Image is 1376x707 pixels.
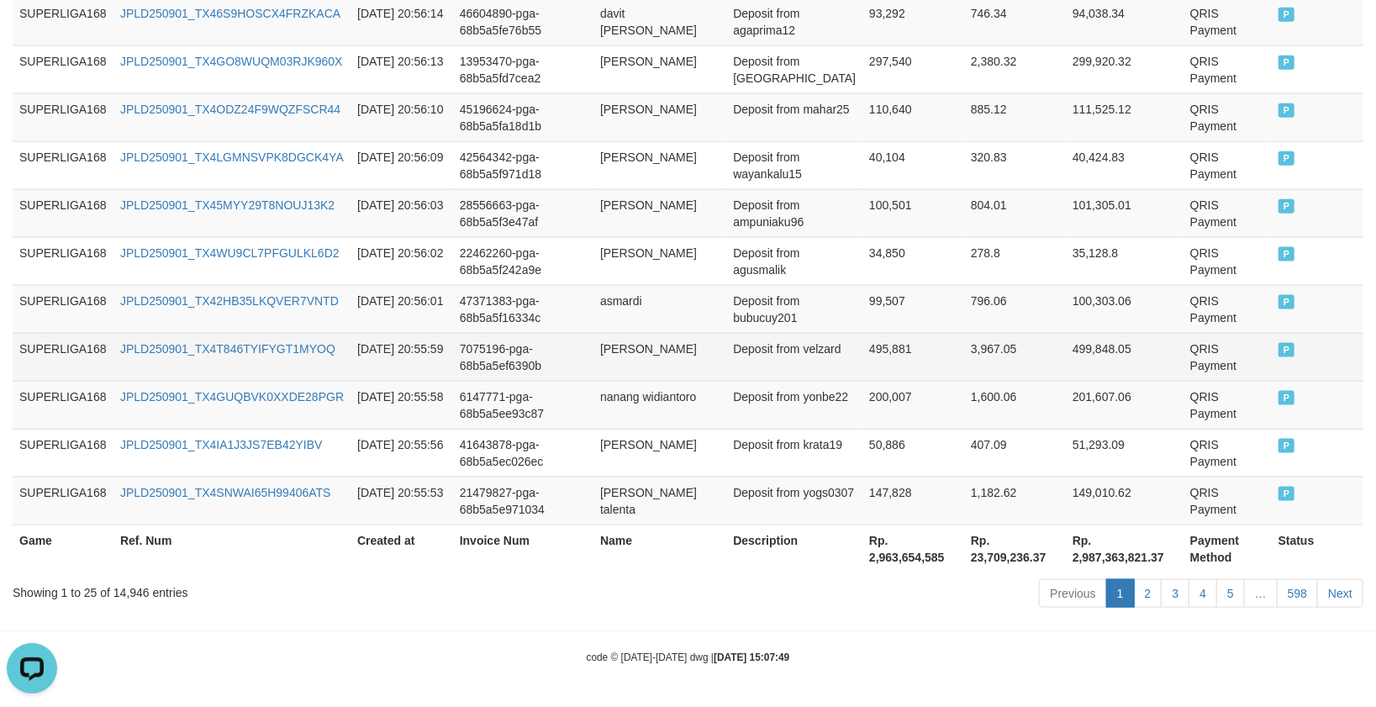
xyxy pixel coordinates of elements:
td: [DATE] 20:56:10 [351,93,453,141]
td: 100,303.06 [1066,285,1184,333]
td: 50,886 [862,429,964,477]
td: [DATE] 20:56:02 [351,237,453,285]
th: Rp. 2,963,654,585 [862,525,964,572]
td: 499,848.05 [1066,333,1184,381]
span: PAID [1278,343,1295,357]
a: JPLD250901_TX45MYY29T8NOUJ13K2 [120,198,335,212]
a: JPLD250901_TX4GUQBVK0XXDE28PGR [120,390,344,404]
td: 320.83 [964,141,1066,189]
td: 101,305.01 [1066,189,1184,237]
td: 495,881 [862,333,964,381]
td: 3,967.05 [964,333,1066,381]
td: 796.06 [964,285,1066,333]
td: 40,424.83 [1066,141,1184,189]
a: … [1244,579,1278,608]
a: JPLD250901_TX46S9HOSCX4FRZKACA [120,7,340,20]
td: 99,507 [862,285,964,333]
td: 40,104 [862,141,964,189]
td: 804.01 [964,189,1066,237]
th: Invoice Num [453,525,593,572]
td: SUPERLIGA168 [13,189,113,237]
td: [DATE] 20:56:01 [351,285,453,333]
button: Open LiveChat chat widget [7,7,57,57]
td: 51,293.09 [1066,429,1184,477]
th: Game [13,525,113,572]
td: 200,007 [862,381,964,429]
a: Previous [1039,579,1106,608]
th: Rp. 2,987,363,821.37 [1066,525,1184,572]
td: Deposit from yogs0307 [726,477,862,525]
td: 110,640 [862,93,964,141]
small: code © [DATE]-[DATE] dwg | [587,652,790,663]
td: 34,850 [862,237,964,285]
td: SUPERLIGA168 [13,141,113,189]
td: 35,128.8 [1066,237,1184,285]
a: 5 [1216,579,1245,608]
td: Deposit from velzard [726,333,862,381]
td: [DATE] 20:56:13 [351,45,453,93]
a: JPLD250901_TX4GO8WUQM03RJK960X [120,55,343,68]
td: 21479827-pga-68b5a5e971034 [453,477,593,525]
td: Deposit from yonbe22 [726,381,862,429]
td: QRIS Payment [1184,45,1272,93]
th: Status [1272,525,1363,572]
a: 2 [1134,579,1162,608]
td: Deposit from ampuniaku96 [726,189,862,237]
a: JPLD250901_TX4ODZ24F9WQZFSCR44 [120,103,340,116]
td: 6147771-pga-68b5a5ee93c87 [453,381,593,429]
th: Name [593,525,726,572]
td: SUPERLIGA168 [13,333,113,381]
td: 201,607.06 [1066,381,1184,429]
td: SUPERLIGA168 [13,45,113,93]
td: SUPERLIGA168 [13,477,113,525]
td: SUPERLIGA168 [13,429,113,477]
td: Deposit from [GEOGRAPHIC_DATA] [726,45,862,93]
span: PAID [1278,439,1295,453]
td: QRIS Payment [1184,381,1272,429]
td: [DATE] 20:56:03 [351,189,453,237]
td: [PERSON_NAME] [593,333,726,381]
td: [PERSON_NAME] [593,237,726,285]
span: PAID [1278,391,1295,405]
td: 7075196-pga-68b5a5ef6390b [453,333,593,381]
td: asmardi [593,285,726,333]
td: [DATE] 20:55:58 [351,381,453,429]
td: Deposit from krata19 [726,429,862,477]
a: JPLD250901_TX4T846TYIFYGT1MYOQ [120,342,335,356]
td: [DATE] 20:55:56 [351,429,453,477]
td: QRIS Payment [1184,285,1272,333]
td: QRIS Payment [1184,93,1272,141]
span: PAID [1278,55,1295,70]
td: 111,525.12 [1066,93,1184,141]
td: Deposit from bubucuy201 [726,285,862,333]
a: JPLD250901_TX4IA1J3JS7EB42YIBV [120,438,323,451]
span: PAID [1278,151,1295,166]
strong: [DATE] 15:07:49 [714,652,789,663]
td: 28556663-pga-68b5a5f3e47af [453,189,593,237]
a: 1 [1106,579,1135,608]
td: 299,920.32 [1066,45,1184,93]
td: 100,501 [862,189,964,237]
td: 147,828 [862,477,964,525]
td: QRIS Payment [1184,237,1272,285]
span: PAID [1278,295,1295,309]
td: 278.8 [964,237,1066,285]
a: 3 [1161,579,1189,608]
a: JPLD250901_TX4LGMNSVPK8DGCK4YA [120,150,344,164]
a: Next [1317,579,1363,608]
td: Deposit from agusmalik [726,237,862,285]
td: 885.12 [964,93,1066,141]
span: PAID [1278,8,1295,22]
td: Deposit from wayankalu15 [726,141,862,189]
td: [PERSON_NAME] [593,141,726,189]
span: PAID [1278,103,1295,118]
span: PAID [1278,199,1295,214]
th: Payment Method [1184,525,1272,572]
td: [PERSON_NAME] [593,429,726,477]
th: Rp. 23,709,236.37 [964,525,1066,572]
a: JPLD250901_TX4WU9CL7PFGULKL6D2 [120,246,340,260]
div: Showing 1 to 25 of 14,946 entries [13,578,561,601]
th: Description [726,525,862,572]
td: 42564342-pga-68b5a5f971d18 [453,141,593,189]
td: nanang widiantoro [593,381,726,429]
